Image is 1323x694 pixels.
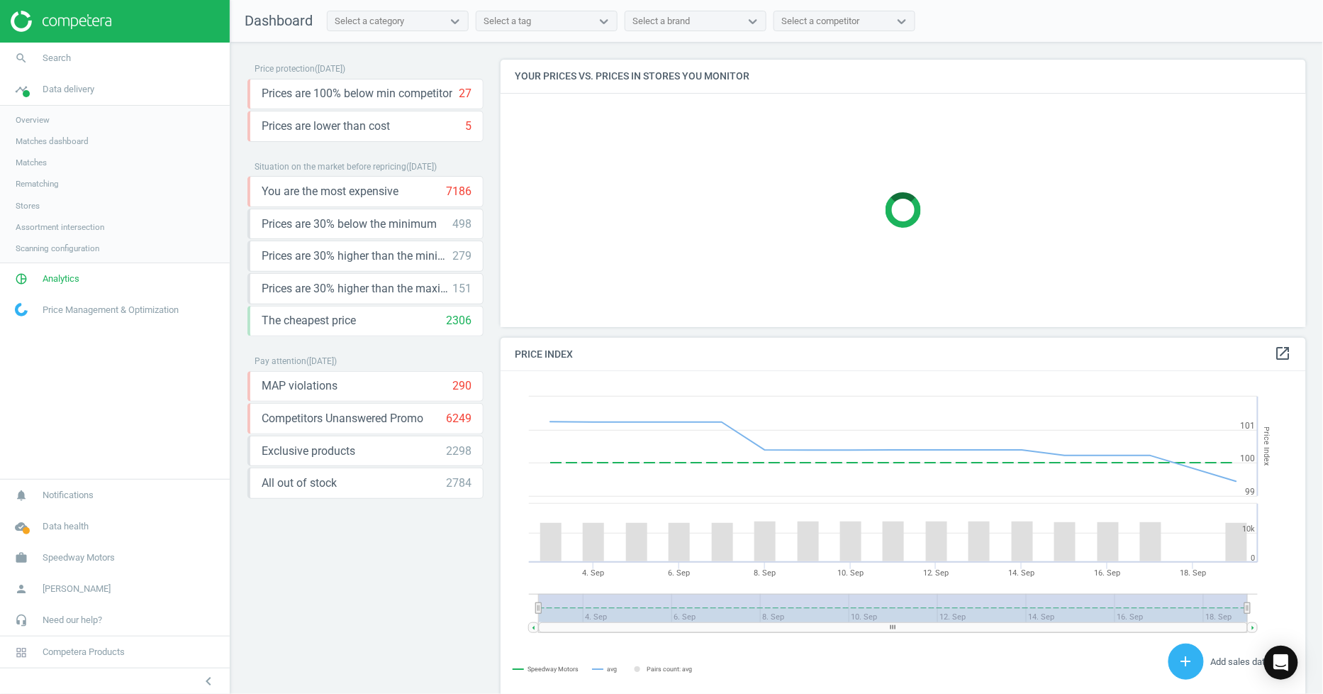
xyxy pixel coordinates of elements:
span: Need our help? [43,614,102,627]
span: Rematching [16,178,59,189]
tspan: Price Index [1263,427,1272,466]
span: Prices are 30% below the minimum [262,216,437,232]
span: ( [DATE] ) [315,64,345,74]
button: chevron_left [191,672,226,690]
tspan: 16. Sep [1095,568,1121,578]
div: 5 [465,119,471,134]
i: person [8,575,35,602]
span: Competitors Unanswered Promo [262,411,423,426]
span: Analytics [43,272,79,285]
tspan: avg [607,666,617,673]
div: Select a competitor [781,15,859,28]
div: 2784 [446,475,471,491]
span: Exclusive products [262,444,355,459]
i: open_in_new [1275,345,1292,362]
span: Overview [16,114,50,126]
tspan: 8. Sep [754,568,776,578]
text: 100 [1241,453,1256,463]
i: timeline [8,76,35,103]
span: You are the most expensive [262,184,398,199]
tspan: 12. Sep [923,568,949,578]
i: headset_mic [8,607,35,634]
i: search [8,45,35,72]
span: Pay attention [255,356,306,366]
span: Add sales data [1211,656,1271,667]
i: notifications [8,482,35,509]
span: Data health [43,520,89,533]
span: All out of stock [262,475,337,491]
div: 7186 [446,184,471,199]
span: Competera Products [43,646,125,659]
div: 6249 [446,411,471,426]
text: 101 [1241,421,1256,431]
div: 27 [459,86,471,101]
span: Matches dashboard [16,136,89,147]
div: Select a category [335,15,404,28]
span: Price Management & Optimization [43,304,179,316]
tspan: 10. Sep [837,568,864,578]
img: ajHJNr6hYgQAAAAASUVORK5CYII= [11,11,111,32]
tspan: Pairs count: avg [647,666,692,673]
span: Stores [16,200,40,211]
tspan: 14. Sep [1009,568,1035,578]
tspan: 4. Sep [582,568,604,578]
h4: Your prices vs. prices in stores you monitor [501,60,1306,93]
tspan: 6. Sep [668,568,690,578]
span: Search [43,52,71,65]
span: Scanning configuration [16,243,99,254]
span: [PERSON_NAME] [43,583,111,595]
span: Prices are 30% higher than the minimum [262,248,452,264]
span: Matches [16,157,47,168]
span: Data delivery [43,83,94,96]
span: ( [DATE] ) [306,356,337,366]
span: Dashboard [245,12,313,29]
button: add [1168,644,1204,680]
span: Prices are 100% below min competitor [262,86,452,101]
i: cloud_done [8,513,35,540]
div: 279 [452,248,471,264]
span: MAP violations [262,378,337,394]
div: 2298 [446,444,471,459]
span: The cheapest price [262,313,356,329]
span: Speedway Motors [43,551,115,564]
span: ( [DATE] ) [406,162,437,172]
span: Prices are lower than cost [262,119,390,134]
a: open_in_new [1275,345,1292,363]
span: Assortment intersection [16,221,104,233]
text: 10k [1243,524,1256,534]
span: Situation on the market before repricing [255,162,406,172]
span: Notifications [43,489,94,502]
img: wGWNvw8QSZomAAAAABJRU5ErkJggg== [15,303,28,316]
div: Open Intercom Messenger [1264,646,1298,680]
h4: Price Index [501,338,1306,371]
span: Prices are 30% higher than the maximal [262,281,452,297]
tspan: Speedway Motors [527,666,579,673]
div: 151 [452,281,471,297]
span: Price protection [255,64,315,74]
text: 0 [1251,553,1256,563]
i: chevron_left [200,673,217,690]
i: work [8,544,35,571]
div: 2306 [446,313,471,329]
tspan: 18. Sep [1180,568,1207,578]
i: add [1178,653,1195,670]
div: 498 [452,216,471,232]
div: 290 [452,378,471,394]
div: Select a brand [632,15,690,28]
i: pie_chart_outlined [8,265,35,292]
div: Select a tag [484,15,531,28]
text: 99 [1246,487,1256,497]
